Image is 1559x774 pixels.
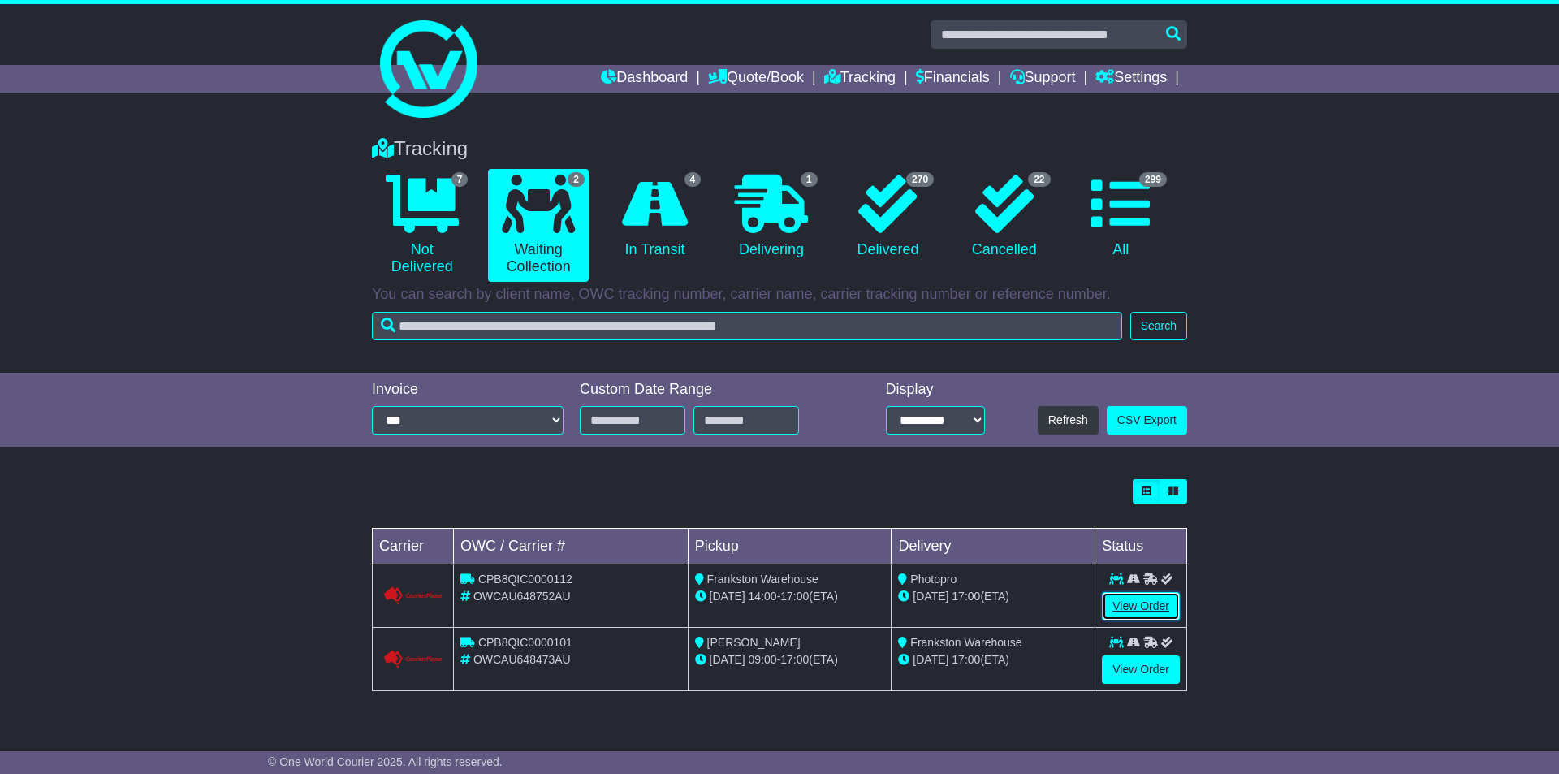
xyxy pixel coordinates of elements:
span: OWCAU648752AU [473,590,571,603]
a: 1 Delivering [721,169,821,265]
span: Photopro [910,573,957,586]
div: (ETA) [898,588,1088,605]
span: Frankston Warehouse [910,636,1021,649]
span: OWCAU648473AU [473,653,571,666]
span: 270 [906,172,934,187]
a: Financials [916,65,990,93]
a: View Order [1102,592,1180,620]
div: Invoice [372,381,564,399]
a: Dashboard [601,65,688,93]
span: [PERSON_NAME] [707,636,801,649]
span: Frankston Warehouse [707,573,818,586]
img: GetCarrierServiceLogo [382,650,443,669]
div: Display [886,381,985,399]
button: Refresh [1038,406,1099,435]
span: 17:00 [952,590,980,603]
span: CPB8QIC0000112 [478,573,572,586]
p: You can search by client name, OWC tracking number, carrier name, carrier tracking number or refe... [372,286,1187,304]
span: 14:00 [749,590,777,603]
span: [DATE] [913,590,948,603]
a: 4 In Transit [605,169,705,265]
a: CSV Export [1107,406,1187,435]
a: Support [1010,65,1076,93]
a: View Order [1102,655,1180,684]
td: Status [1095,529,1187,564]
img: GetCarrierServiceLogo [382,586,443,606]
span: 17:00 [780,590,809,603]
a: 299 All [1071,169,1171,265]
div: - (ETA) [695,588,885,605]
span: © One World Courier 2025. All rights reserved. [268,755,503,768]
td: Delivery [892,529,1095,564]
td: Pickup [688,529,892,564]
a: 7 Not Delivered [372,169,472,282]
a: 22 Cancelled [954,169,1054,265]
span: 2 [568,172,585,187]
button: Search [1130,312,1187,340]
div: Tracking [364,137,1195,161]
span: 1 [801,172,818,187]
span: [DATE] [710,653,745,666]
span: CPB8QIC0000101 [478,636,572,649]
a: Tracking [824,65,896,93]
a: 2 Waiting Collection [488,169,588,282]
div: Custom Date Range [580,381,840,399]
span: 09:00 [749,653,777,666]
span: [DATE] [710,590,745,603]
a: 270 Delivered [838,169,938,265]
div: - (ETA) [695,651,885,668]
span: 4 [684,172,702,187]
div: (ETA) [898,651,1088,668]
span: 299 [1139,172,1167,187]
span: 7 [451,172,469,187]
span: 22 [1028,172,1050,187]
span: 17:00 [780,653,809,666]
td: Carrier [373,529,454,564]
span: [DATE] [913,653,948,666]
td: OWC / Carrier # [454,529,689,564]
a: Settings [1095,65,1167,93]
a: Quote/Book [708,65,804,93]
span: 17:00 [952,653,980,666]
